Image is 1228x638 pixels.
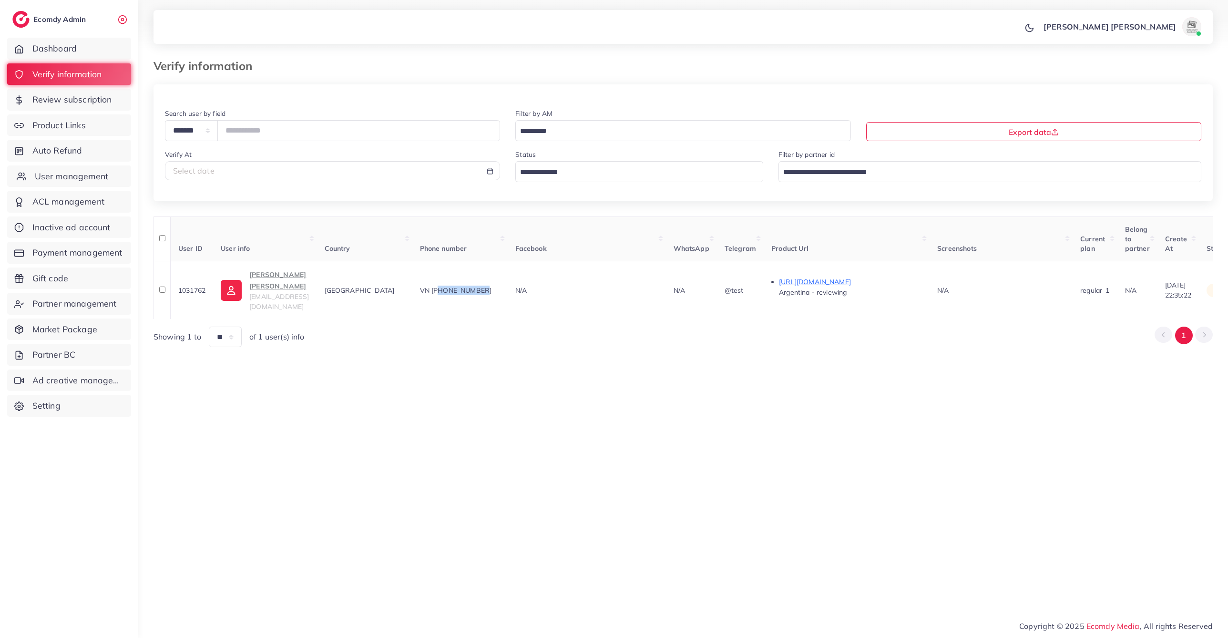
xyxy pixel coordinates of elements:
a: logoEcomdy Admin [12,11,88,28]
span: Copyright © 2025 [1019,620,1213,632]
a: Review subscription [7,89,131,111]
span: Showing 1 to [153,331,201,342]
span: Verify information [32,68,102,81]
label: Filter by partner id [778,150,835,159]
span: User info [221,244,250,253]
span: [EMAIL_ADDRESS][DOMAIN_NAME] [249,292,309,310]
span: Market Package [32,323,97,336]
span: Product Url [771,244,808,253]
div: Search for option [778,161,1201,182]
a: [PERSON_NAME] [PERSON_NAME]avatar [1038,17,1205,36]
a: Verify information [7,63,131,85]
span: Setting [32,400,61,412]
a: Setting [7,395,131,417]
span: N/A [515,286,527,295]
a: Partner BC [7,344,131,366]
a: ACL management [7,191,131,213]
button: Go to page 1 [1175,327,1193,344]
span: Ad creative management [32,374,124,387]
span: Select date [173,166,215,175]
span: Inactive ad account [32,221,111,234]
span: Status [1207,244,1228,253]
span: of 1 user(s) info [249,331,305,342]
a: Ad creative management [7,370,131,391]
div: Search for option [515,120,850,141]
span: Gift code [32,272,68,285]
span: Facebook [515,244,547,253]
span: Phone number [420,244,467,253]
span: Review subscription [32,93,112,106]
a: Inactive ad account [7,216,131,238]
label: Verify At [165,150,192,159]
span: N/A [674,286,685,295]
span: ACL management [32,196,104,208]
span: Belong to partner [1125,225,1150,253]
span: Argentina - reviewing [779,288,847,297]
a: [PERSON_NAME] [PERSON_NAME][EMAIL_ADDRESS][DOMAIN_NAME] [221,269,309,311]
span: Create At [1165,235,1187,253]
input: Search for option [517,124,838,139]
label: Search user by field [165,109,225,118]
span: Partner BC [32,349,76,361]
span: , All rights Reserved [1140,620,1213,632]
span: User ID [178,244,203,253]
h2: Ecomdy Admin [33,15,88,24]
span: N/A [937,286,949,295]
div: Search for option [515,161,763,182]
button: Export data [866,122,1201,141]
span: Screenshots [937,244,977,253]
span: [DATE] 22:35:22 [1165,281,1191,299]
a: Dashboard [7,38,131,60]
a: Product Links [7,114,131,136]
span: Auto Refund [32,144,82,157]
a: Gift code [7,268,131,289]
h3: Verify information [153,59,260,73]
span: Telegram [725,244,756,253]
a: Partner management [7,293,131,315]
span: Payment management [32,247,123,259]
a: Market Package [7,319,131,340]
label: Filter by AM [515,109,553,118]
a: User management [7,165,131,187]
span: Export data [1009,127,1059,137]
span: regular_1 [1080,286,1109,295]
a: Ecomdy Media [1086,621,1140,631]
span: N/A [1125,286,1136,295]
a: Auto Refund [7,140,131,162]
span: VN [PHONE_NUMBER] [420,286,492,295]
input: Search for option [780,165,1189,180]
p: [PERSON_NAME] [PERSON_NAME] [1044,21,1176,32]
span: Partner management [32,298,117,310]
p: [URL][DOMAIN_NAME] [779,276,922,288]
input: Search for option [517,165,751,180]
label: Status [515,150,536,159]
span: Current plan [1080,235,1105,253]
ul: Pagination [1155,327,1213,344]
span: Product Links [32,119,86,132]
span: User management [35,170,108,183]
img: avatar [1182,17,1201,36]
span: WhatsApp [674,244,709,253]
span: [GEOGRAPHIC_DATA] [325,286,395,295]
a: Payment management [7,242,131,264]
span: @test [725,286,744,295]
p: [PERSON_NAME] [PERSON_NAME] [249,269,309,292]
span: 1031762 [178,286,205,295]
img: logo [12,11,30,28]
span: Dashboard [32,42,77,55]
span: Country [325,244,350,253]
img: ic-user-info.36bf1079.svg [221,280,242,301]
